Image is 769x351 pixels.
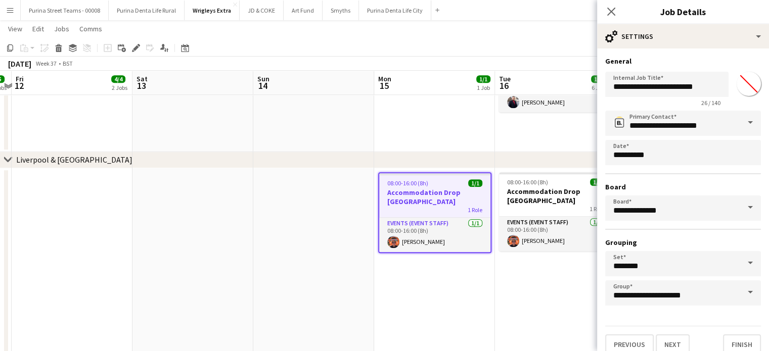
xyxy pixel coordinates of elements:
[590,178,604,186] span: 1/1
[476,75,490,83] span: 1/1
[507,178,548,186] span: 08:00-16:00 (8h)
[499,217,612,251] app-card-role: Events (Event Staff)1/108:00-16:00 (8h)[PERSON_NAME]
[8,59,31,69] div: [DATE]
[4,22,26,35] a: View
[605,238,761,247] h3: Grouping
[111,75,125,83] span: 4/4
[32,24,44,33] span: Edit
[468,179,482,187] span: 1/1
[590,205,604,213] span: 1 Role
[377,80,391,91] span: 15
[50,22,73,35] a: Jobs
[497,80,511,91] span: 16
[79,24,102,33] span: Comms
[16,74,24,83] span: Fri
[591,75,611,83] span: 10/10
[16,155,132,165] div: Liverpool & [GEOGRAPHIC_DATA]
[499,172,612,251] app-job-card: 08:00-16:00 (8h)1/1Accommodation Drop [GEOGRAPHIC_DATA]1 RoleEvents (Event Staff)1/108:00-16:00 (...
[135,80,148,91] span: 13
[75,22,106,35] a: Comms
[109,1,185,20] button: Purina Denta Life Rural
[28,22,48,35] a: Edit
[137,74,148,83] span: Sat
[693,99,729,107] span: 26 / 140
[592,84,611,91] div: 6 Jobs
[33,60,59,67] span: Week 37
[284,1,323,20] button: Art Fund
[240,1,284,20] button: JD & COKE
[597,5,769,18] h3: Job Details
[468,206,482,214] span: 1 Role
[597,24,769,48] div: Settings
[387,179,428,187] span: 08:00-16:00 (8h)
[14,80,24,91] span: 12
[605,182,761,191] h3: Board
[185,1,240,20] button: Wrigleys Extra
[605,57,761,66] h3: General
[378,172,491,253] app-job-card: 08:00-16:00 (8h)1/1Accommodation Drop [GEOGRAPHIC_DATA]1 RoleEvents (Event Staff)1/108:00-16:00 (...
[379,218,490,252] app-card-role: Events (Event Staff)1/108:00-16:00 (8h)[PERSON_NAME]
[378,74,391,83] span: Mon
[379,188,490,206] h3: Accommodation Drop [GEOGRAPHIC_DATA]
[63,60,73,67] div: BST
[359,1,431,20] button: Purina Denta Life City
[477,84,490,91] div: 1 Job
[8,24,22,33] span: View
[499,74,511,83] span: Tue
[499,187,612,205] h3: Accommodation Drop [GEOGRAPHIC_DATA]
[54,24,69,33] span: Jobs
[21,1,109,20] button: Purina Street Teams - 00008
[257,74,269,83] span: Sun
[323,1,359,20] button: Smyths
[112,84,127,91] div: 2 Jobs
[256,80,269,91] span: 14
